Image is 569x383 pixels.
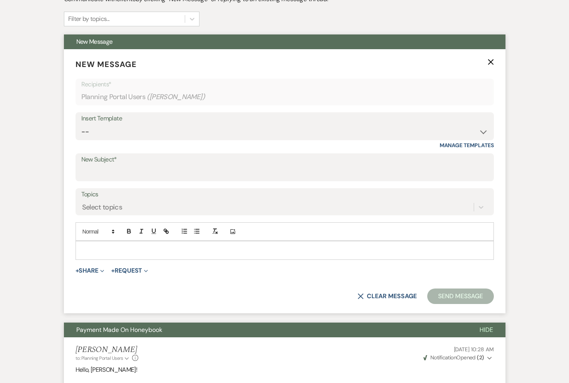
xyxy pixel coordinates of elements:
[76,355,123,361] span: to: Planning Portal Users
[427,289,493,304] button: Send Message
[422,354,494,362] button: NotificationOpened (2)
[81,189,488,200] label: Topics
[440,142,494,149] a: Manage Templates
[76,326,162,334] span: Payment Made On Honeybook
[81,113,488,124] div: Insert Template
[423,354,484,361] span: Opened
[477,354,484,361] strong: ( 2 )
[76,268,79,274] span: +
[76,365,494,375] p: Hello, [PERSON_NAME]!
[76,59,137,69] span: New Message
[76,268,105,274] button: Share
[81,79,488,89] p: Recipients*
[147,92,205,102] span: ( [PERSON_NAME] )
[68,14,110,24] div: Filter by topics...
[81,89,488,105] div: Planning Portal Users
[76,38,113,46] span: New Message
[430,354,456,361] span: Notification
[111,268,115,274] span: +
[480,326,493,334] span: Hide
[76,345,139,355] h5: [PERSON_NAME]
[454,346,494,353] span: [DATE] 10:28 AM
[64,323,467,337] button: Payment Made On Honeybook
[81,154,488,165] label: New Subject*
[76,355,131,362] button: to: Planning Portal Users
[111,268,148,274] button: Request
[358,293,416,299] button: Clear message
[82,202,122,213] div: Select topics
[467,323,505,337] button: Hide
